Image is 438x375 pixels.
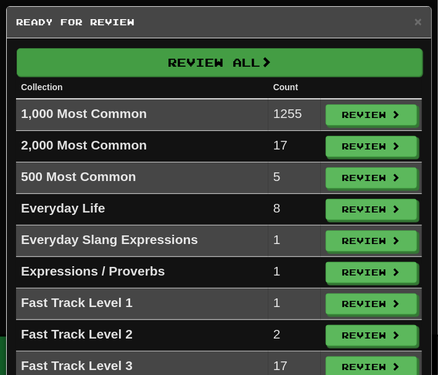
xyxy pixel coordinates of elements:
[16,194,268,225] td: Everyday Life
[268,225,321,257] td: 1
[326,293,418,314] button: Review
[268,194,321,225] td: 8
[268,99,321,131] td: 1255
[16,289,268,320] td: Fast Track Level 1
[16,257,268,289] td: Expressions / Proverbs
[326,199,418,220] button: Review
[415,14,422,28] span: ×
[268,320,321,352] td: 2
[16,16,422,28] h5: Ready for Review
[16,76,268,99] th: Collection
[326,262,418,283] button: Review
[415,15,422,28] button: Close
[16,162,268,194] td: 500 Most Common
[268,289,321,320] td: 1
[326,167,418,188] button: Review
[268,162,321,194] td: 5
[326,230,418,251] button: Review
[16,99,268,131] td: 1,000 Most Common
[326,325,418,346] button: Review
[268,76,321,99] th: Count
[16,320,268,352] td: Fast Track Level 2
[17,48,423,77] button: Review All
[326,104,418,125] button: Review
[268,131,321,162] td: 17
[16,131,268,162] td: 2,000 Most Common
[16,225,268,257] td: Everyday Slang Expressions
[268,257,321,289] td: 1
[326,136,418,157] button: Review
